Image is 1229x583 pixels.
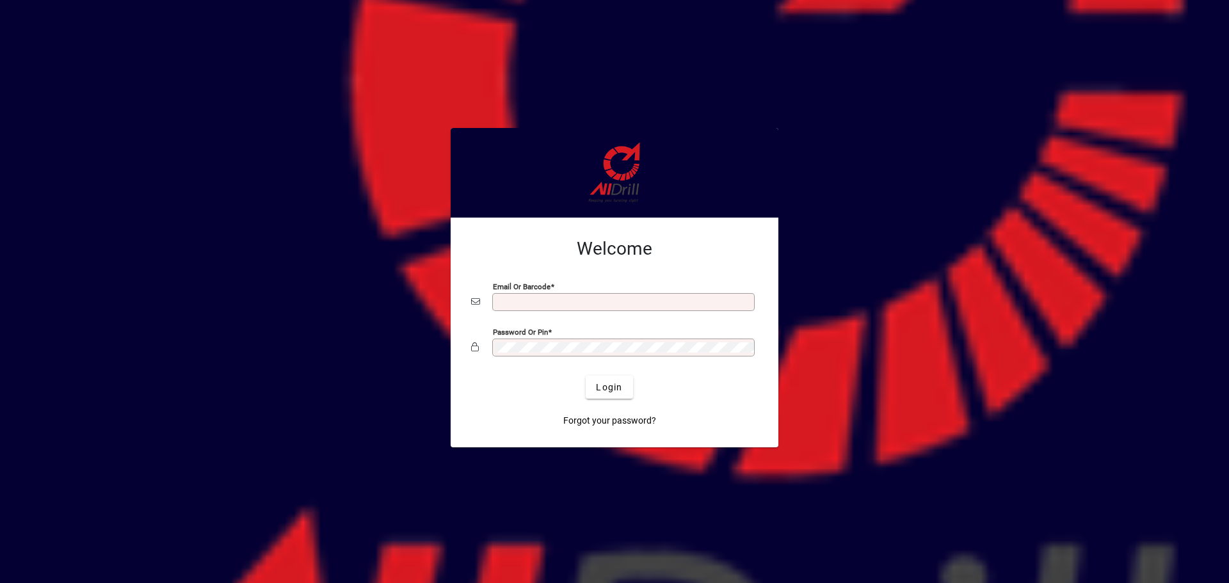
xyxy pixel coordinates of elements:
h2: Welcome [471,238,758,260]
button: Login [586,376,632,399]
mat-label: Password or Pin [493,328,548,337]
span: Login [596,381,622,394]
span: Forgot your password? [563,414,656,427]
a: Forgot your password? [558,409,661,432]
mat-label: Email or Barcode [493,282,550,291]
